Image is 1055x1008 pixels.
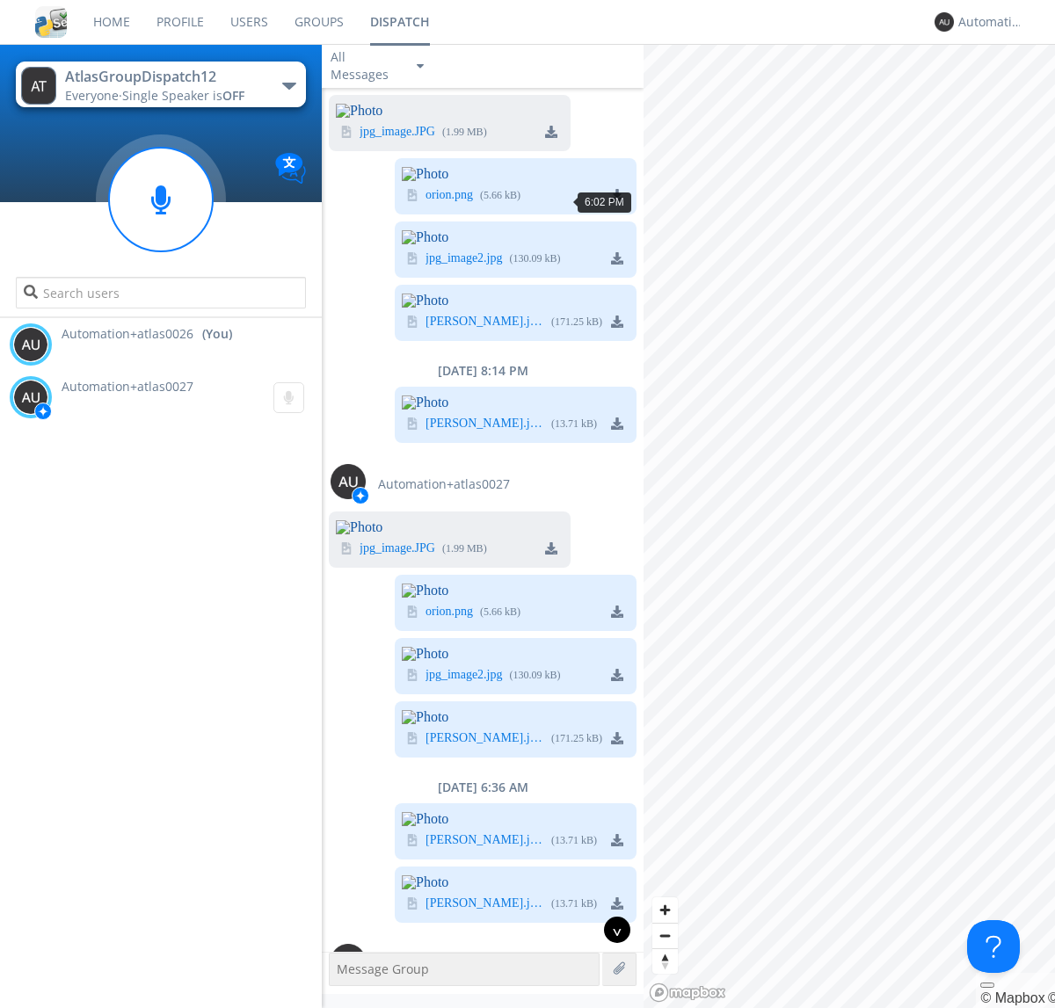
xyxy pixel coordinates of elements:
div: Everyone · [65,87,263,105]
a: [PERSON_NAME].jpeg [426,315,544,330]
div: AtlasGroupDispatch12 [65,67,263,87]
div: ( 130.09 kB ) [510,251,561,266]
a: jpg_image2.jpg [426,252,503,266]
img: image icon [406,189,418,201]
div: (You) [202,325,232,343]
img: download media button [611,252,623,265]
img: 373638.png [331,464,366,499]
a: Mapbox [980,990,1044,1005]
img: image icon [406,417,418,430]
img: Photo [402,230,637,244]
button: Toggle attribution [980,983,994,988]
a: [PERSON_NAME].jpeg [426,897,544,911]
button: Zoom out [652,923,678,948]
img: image icon [406,834,418,846]
img: download media button [545,126,557,138]
a: [PERSON_NAME].jpeg [426,417,544,431]
img: cddb5a64eb264b2086981ab96f4c1ba7 [35,6,67,38]
img: Photo [336,104,571,118]
div: [DATE] 8:14 PM [322,362,644,380]
img: image icon [406,606,418,618]
div: ( 13.71 kB ) [551,896,597,911]
img: download media button [611,606,623,618]
div: ( 171.25 kB ) [551,315,602,330]
button: Zoom in [652,897,678,923]
a: jpg_image.JPG [360,126,435,140]
div: ( 1.99 MB ) [442,541,487,556]
img: image icon [340,542,353,555]
img: download media button [611,669,623,681]
span: OFF [222,87,244,104]
img: 373638.png [331,944,366,979]
span: Automation+atlas0026 [62,325,193,343]
div: All Messages [331,48,401,83]
a: Mapbox logo [649,983,726,1003]
img: caret-down-sm.svg [417,64,424,69]
img: 373638.png [21,67,56,105]
img: image icon [406,669,418,681]
img: Translation enabled [275,153,306,184]
span: 6:02 PM [585,196,624,208]
a: [PERSON_NAME].jpeg [426,834,544,848]
img: Photo [336,520,571,534]
div: ( 13.71 kB ) [551,417,597,431]
span: Zoom out [652,924,678,948]
div: [DATE] 6:36 AM [322,779,644,796]
img: image icon [406,315,418,328]
a: orion.png [426,189,473,203]
div: ( 5.66 kB ) [480,188,520,203]
button: Reset bearing to north [652,948,678,974]
img: download media button [611,417,623,430]
button: AtlasGroupDispatch12Everyone·Single Speaker isOFF [16,62,305,107]
img: image icon [406,732,418,744]
span: Automation+atlas0027 [378,475,510,493]
a: [PERSON_NAME].jpeg [426,732,544,746]
div: ^ [604,917,630,943]
a: orion.png [426,606,473,620]
div: ( 13.71 kB ) [551,833,597,848]
img: image icon [406,897,418,910]
img: Photo [402,812,637,826]
img: download media button [611,315,623,328]
div: ( 130.09 kB ) [510,668,561,683]
img: download media button [611,897,623,910]
img: download media button [611,732,623,744]
a: jpg_image.JPG [360,542,435,556]
a: jpg_image2.jpg [426,669,503,683]
img: image icon [340,126,353,138]
span: Single Speaker is [122,87,244,104]
img: download media button [545,542,557,555]
span: Automation+atlas0027 [62,378,193,395]
span: Reset bearing to north [652,949,678,974]
img: Photo [402,294,637,308]
img: 373638.png [935,12,954,32]
img: Photo [402,710,637,724]
img: Photo [402,647,637,661]
img: download media button [611,834,623,846]
img: image icon [406,252,418,265]
img: Photo [402,875,637,889]
img: 373638.png [13,327,48,362]
div: ( 1.99 MB ) [442,125,487,140]
iframe: Toggle Customer Support [967,920,1020,973]
img: Photo [402,584,637,598]
div: ( 171.25 kB ) [551,731,602,746]
img: 373638.png [13,380,48,415]
img: download media button [611,189,623,201]
img: Photo [402,395,637,410]
div: ( 5.66 kB ) [480,605,520,620]
img: Photo [402,167,637,181]
div: Automation+atlas0026 [958,13,1024,31]
input: Search users [16,277,305,308]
